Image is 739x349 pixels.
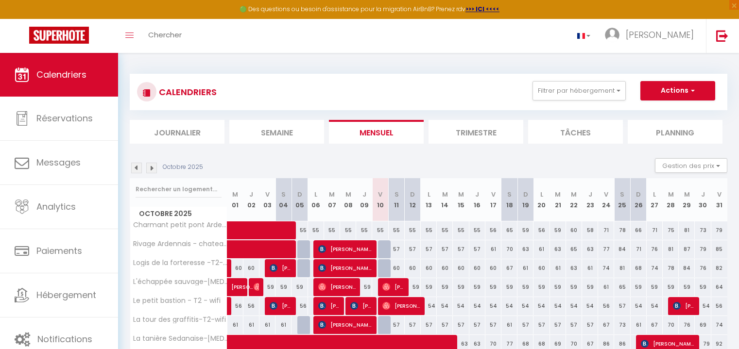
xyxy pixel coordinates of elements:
div: 82 [711,259,727,277]
div: 75 [663,221,679,239]
div: 57 [437,316,453,334]
div: 70 [663,316,679,334]
div: 59 [582,278,598,296]
th: 11 [389,178,405,221]
div: 57 [485,316,501,334]
abbr: L [653,190,656,199]
abbr: M [442,190,448,199]
div: 71 [598,221,614,239]
th: 03 [259,178,275,221]
abbr: L [314,190,317,199]
th: 16 [469,178,485,221]
div: 56 [533,221,550,239]
th: 26 [631,178,647,221]
abbr: V [491,190,496,199]
div: 54 [631,297,647,315]
div: 59 [566,278,582,296]
div: 59 [292,278,308,296]
div: 54 [533,297,550,315]
th: 05 [292,178,308,221]
th: 23 [582,178,598,221]
div: 59 [517,278,533,296]
div: 59 [695,278,711,296]
abbr: S [620,190,624,199]
div: 57 [566,316,582,334]
span: Messages [36,156,81,168]
div: 61 [259,316,275,334]
div: 78 [663,259,679,277]
span: [PERSON_NAME] ( Evenementiel Garden ) [350,297,372,315]
div: 55 [372,221,388,239]
a: >>> ICI <<<< [465,5,499,13]
div: 78 [614,221,630,239]
div: 60 [485,259,501,277]
span: Rivage Ardennais - chateau - CHU [132,240,229,248]
th: 12 [405,178,421,221]
div: 56 [292,297,308,315]
div: 64 [711,278,727,296]
div: 55 [405,221,421,239]
th: 09 [356,178,372,221]
div: 57 [614,297,630,315]
div: 57 [389,316,405,334]
div: 76 [695,259,711,277]
span: [PERSON_NAME] [254,278,259,296]
div: 57 [469,316,485,334]
div: 74 [598,259,614,277]
div: 56 [485,221,501,239]
div: 59 [550,278,566,296]
span: Paiements [36,245,82,257]
div: 63 [517,240,533,258]
th: 13 [421,178,437,221]
div: 54 [421,297,437,315]
div: 60 [389,259,405,277]
th: 07 [324,178,340,221]
div: 58 [582,221,598,239]
div: 56 [243,297,259,315]
span: [PERSON_NAME] [626,29,694,41]
button: Filtrer par hébergement [533,81,626,100]
div: 61 [501,316,517,334]
div: 66 [631,221,647,239]
li: Trimestre [429,120,523,144]
span: [PERSON_NAME] [270,297,291,315]
abbr: M [345,190,351,199]
div: 54 [566,297,582,315]
div: 59 [437,278,453,296]
div: 54 [695,297,711,315]
img: logout [716,30,728,42]
div: 77 [598,240,614,258]
div: 74 [711,316,727,334]
div: 60 [437,259,453,277]
div: 60 [227,259,243,277]
abbr: D [523,190,528,199]
div: 55 [389,221,405,239]
div: 61 [598,278,614,296]
input: Rechercher un logement... [136,181,222,198]
span: La tanière Sedanaise-[MEDICAL_DATA]-parking [132,335,229,342]
abbr: J [249,190,253,199]
div: 71 [631,240,647,258]
div: 70 [501,240,517,258]
div: 67 [501,259,517,277]
th: 22 [566,178,582,221]
div: 63 [582,240,598,258]
div: 81 [679,221,695,239]
div: 68 [631,259,647,277]
img: Super Booking [29,27,89,44]
div: 55 [340,221,356,239]
div: 73 [614,316,630,334]
th: 10 [372,178,388,221]
div: 54 [501,297,517,315]
th: 14 [437,178,453,221]
span: Le petit bastion - T2 - wifi [132,297,221,304]
div: 65 [501,221,517,239]
div: 60 [453,259,469,277]
abbr: M [668,190,674,199]
div: 61 [243,316,259,334]
abbr: L [428,190,430,199]
div: 63 [550,240,566,258]
div: 59 [663,278,679,296]
div: 54 [550,297,566,315]
div: 59 [421,278,437,296]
